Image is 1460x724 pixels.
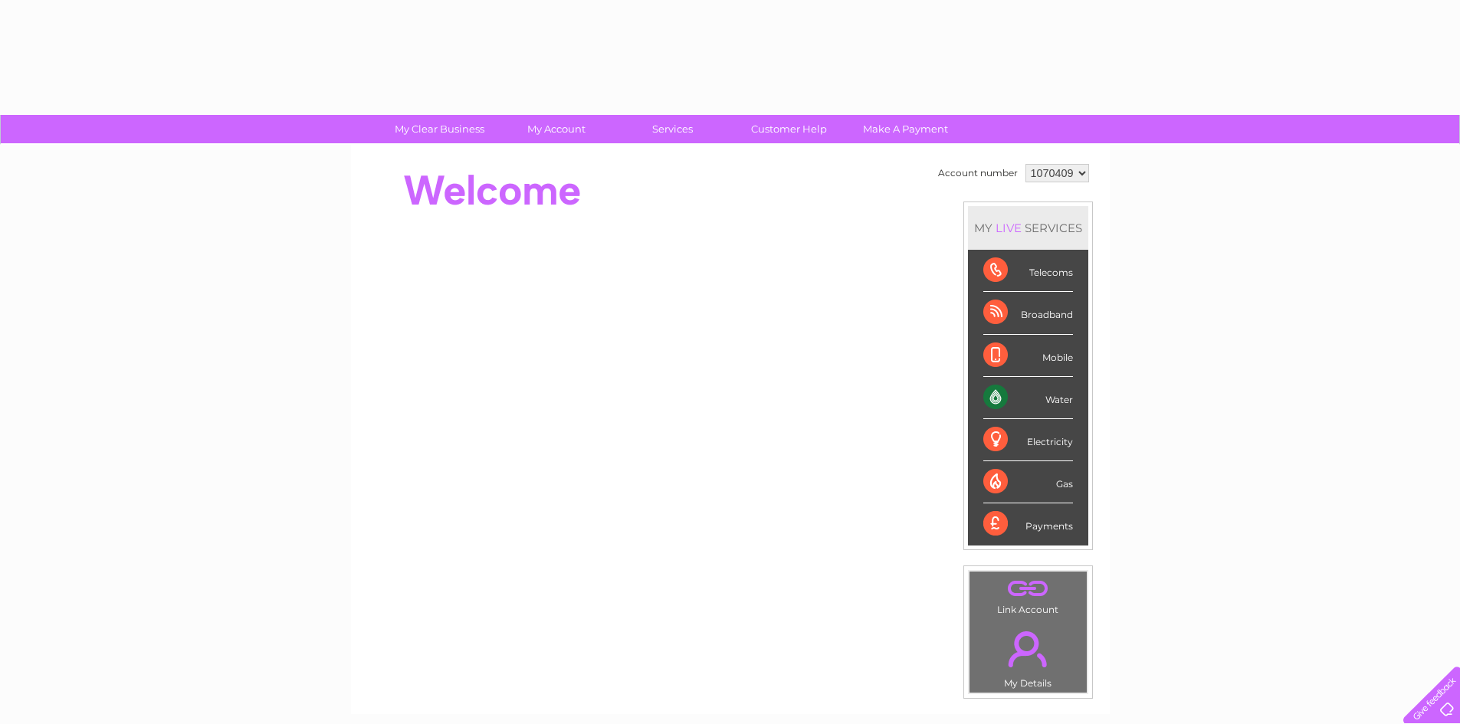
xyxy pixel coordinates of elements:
[983,335,1073,377] div: Mobile
[609,115,736,143] a: Services
[973,622,1083,676] a: .
[934,160,1022,186] td: Account number
[992,221,1025,235] div: LIVE
[493,115,619,143] a: My Account
[968,206,1088,250] div: MY SERVICES
[983,250,1073,292] div: Telecoms
[983,292,1073,334] div: Broadband
[983,419,1073,461] div: Electricity
[842,115,969,143] a: Make A Payment
[376,115,503,143] a: My Clear Business
[983,377,1073,419] div: Water
[973,575,1083,602] a: .
[726,115,852,143] a: Customer Help
[969,571,1088,619] td: Link Account
[983,503,1073,545] div: Payments
[983,461,1073,503] div: Gas
[969,618,1088,693] td: My Details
